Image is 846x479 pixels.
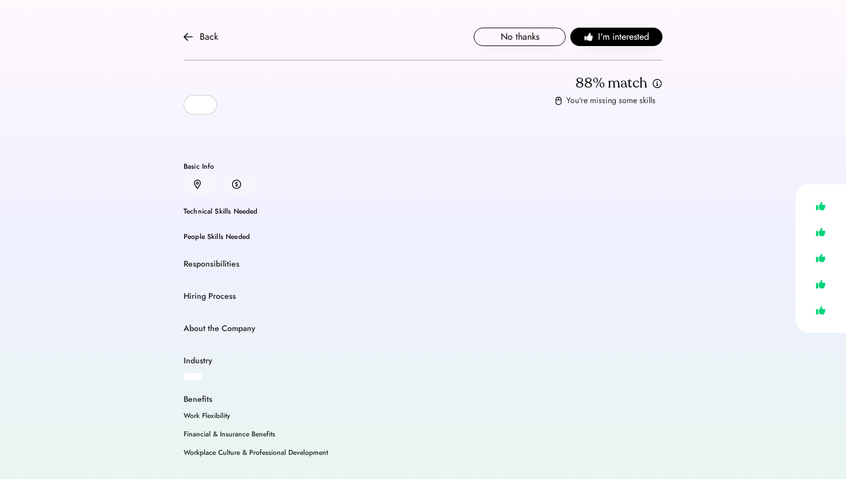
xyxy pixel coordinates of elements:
[184,394,212,405] div: Benefits
[184,208,662,215] div: Technical Skills Needed
[555,96,562,105] img: missing-skills.svg
[652,78,662,89] img: info.svg
[184,32,193,41] img: arrow-back.svg
[184,163,662,170] div: Basic Info
[474,28,566,46] button: No thanks
[184,355,212,367] div: Industry
[813,250,829,267] img: like.svg
[566,95,656,107] div: You're missing some skills
[813,224,829,241] img: like.svg
[184,449,328,456] div: Workplace Culture & Professional Development
[576,74,647,93] div: 88% match
[184,323,256,334] div: About the Company
[191,98,205,112] img: yH5BAEAAAAALAAAAAABAAEAAAIBRAA7
[570,28,662,46] button: I'm interested
[813,198,829,215] img: like.svg
[184,431,275,438] div: Financial & Insurance Benefits
[194,180,201,189] img: location.svg
[813,276,829,292] img: like.svg
[184,233,662,240] div: People Skills Needed
[200,30,218,44] div: Back
[232,179,241,189] img: money.svg
[598,30,649,44] span: I'm interested
[184,291,236,302] div: Hiring Process
[184,412,230,419] div: Work Flexibility
[813,302,829,319] img: like.svg
[184,258,239,270] div: Responsibilities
